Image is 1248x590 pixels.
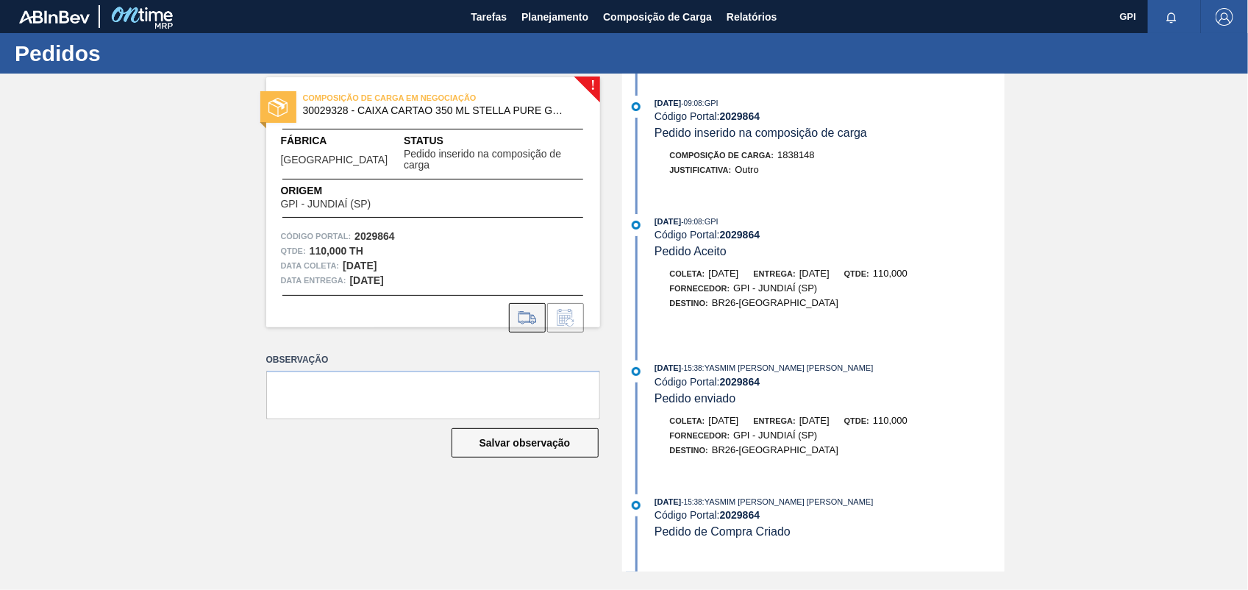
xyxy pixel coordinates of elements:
span: Pedido inserido na composição de carga [655,127,867,139]
strong: 2029864 [720,376,760,388]
span: [DATE] [655,99,681,107]
div: Ir para Composição de Carga [509,303,546,333]
span: GPI - JUNDIAÍ (SP) [733,282,817,294]
span: Qtde: [844,416,869,425]
span: Planejamento [521,8,588,26]
span: Qtde: [844,269,869,278]
span: Fábrica [281,133,404,149]
span: Qtde : [281,244,306,258]
span: COMPOSIÇÃO DE CARGA EM NEGOCIAÇÃO [303,90,509,105]
span: Entrega: [754,416,796,425]
strong: 2029864 [720,229,760,241]
span: : YASMIM [PERSON_NAME] [PERSON_NAME] [702,497,874,506]
span: Origem [281,183,413,199]
span: [DATE] [709,415,739,426]
img: atual [632,501,641,510]
span: : YASMIM [PERSON_NAME] [PERSON_NAME] [702,363,874,372]
h1: Pedidos [15,45,276,62]
span: Destino: [670,446,709,455]
img: Logout [1216,8,1233,26]
strong: [DATE] [343,260,377,271]
button: Salvar observação [452,428,599,458]
span: BR26-[GEOGRAPHIC_DATA] [712,297,838,308]
div: Informar alteração no pedido [547,303,584,333]
div: Código Portal: [655,229,1004,241]
img: TNhmsLtSVTkK8tSr43FrP2fwEKptu5GPRR3wAAAABJRU5ErkJggg== [19,10,90,24]
strong: 110,000 TH [310,245,363,257]
span: Composição de Carga [603,8,712,26]
span: Justificativa: [670,166,732,174]
img: atual [632,102,641,111]
span: 30029328 - CAIXA CARTAO 350 ML STELLA PURE GOLD C08 [303,105,570,116]
span: - 09:08 [682,99,702,107]
span: 1838148 [777,149,815,160]
span: Código Portal: [281,229,352,244]
span: GPI - JUNDIAÍ (SP) [733,430,817,441]
span: [DATE] [655,217,681,226]
div: Código Portal: [655,509,1004,521]
span: Tarefas [471,8,507,26]
span: 110,000 [873,415,908,426]
span: [DATE] [799,415,830,426]
strong: 2029864 [720,509,760,521]
img: status [268,98,288,117]
span: Status [404,133,585,149]
span: Relatórios [727,8,777,26]
span: BR26-[GEOGRAPHIC_DATA] [712,444,838,455]
div: Código Portal: [655,110,1004,122]
span: - 15:38 [682,498,702,506]
strong: 2029864 [354,230,395,242]
button: Notificações [1148,7,1195,27]
strong: [DATE] [350,274,384,286]
span: Composição de Carga : [670,151,774,160]
span: Data entrega: [281,273,346,288]
span: Pedido Aceito [655,245,727,257]
img: atual [632,367,641,376]
span: GPI - JUNDIAÍ (SP) [281,199,371,210]
span: Fornecedor: [670,431,730,440]
label: Observação [266,349,600,371]
span: Coleta: [670,269,705,278]
span: Data coleta: [281,258,340,273]
span: : GPI [702,217,719,226]
strong: 2029864 [720,110,760,122]
span: Fornecedor: [670,284,730,293]
span: [GEOGRAPHIC_DATA] [281,154,388,166]
span: Destino: [670,299,709,308]
span: Coleta: [670,416,705,425]
span: [DATE] [655,363,681,372]
span: Pedido de Compra Criado [655,525,791,538]
span: Outro [735,164,759,175]
img: atual [632,221,641,230]
span: [DATE] [799,268,830,279]
span: Pedido inserido na composição de carga [404,149,585,171]
span: : GPI [702,99,719,107]
span: - 09:08 [682,218,702,226]
div: Código Portal: [655,376,1004,388]
span: 110,000 [873,268,908,279]
span: [DATE] [709,268,739,279]
span: - 15:38 [682,364,702,372]
span: Entrega: [754,269,796,278]
span: Pedido enviado [655,392,735,405]
span: [DATE] [655,497,681,506]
